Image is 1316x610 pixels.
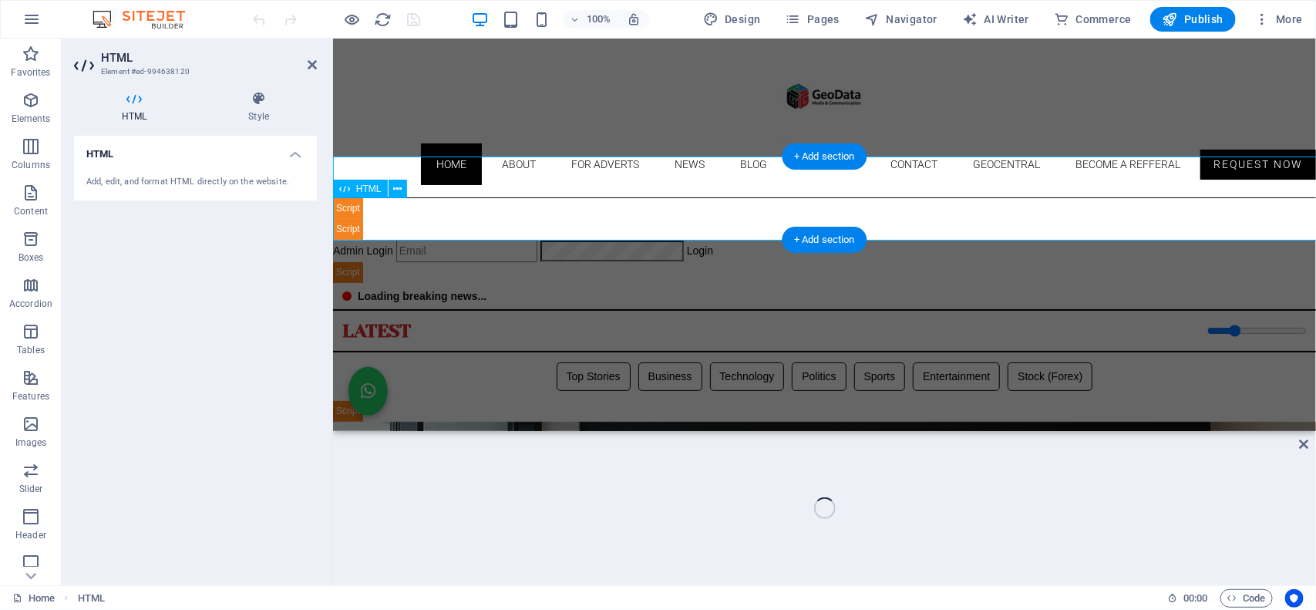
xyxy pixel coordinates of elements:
p: Accordion [9,298,52,310]
button: More [1248,7,1309,32]
input: Email [63,201,204,223]
button: AI Writer [956,7,1035,32]
button: Click here to leave preview mode and continue editing [343,10,362,29]
h3: Element #ed-994638120 [101,65,286,79]
h4: Style [200,91,317,123]
p: Boxes [19,251,44,264]
div: Design (Ctrl+Alt+Y) [697,7,767,32]
p: Columns [12,159,50,171]
h6: 100% [587,10,611,29]
img: Editor Logo [89,10,204,29]
span: Commerce [1054,12,1132,27]
h2: HTML [101,51,317,65]
i: Reload page [375,11,392,29]
button: Code [1220,589,1273,608]
div: + Add section [782,143,867,170]
button: Navigator [858,7,944,32]
a: Click to cancel selection. Double-click to open Pages [12,589,55,608]
button: 100% [564,10,618,29]
h4: HTML [74,136,317,163]
span: Click to select. Double-click to edit [78,589,105,608]
span: Navigator [864,12,937,27]
span: Code [1227,589,1266,608]
p: Header [15,529,46,541]
span: Design [703,12,761,27]
span: HTML [356,184,382,194]
button: Usercentrics [1285,589,1304,608]
p: Favorites [11,66,50,79]
button: Publish [1150,7,1236,32]
div: Add, edit, and format HTML directly on the website. [86,176,305,189]
span: More [1254,12,1303,27]
span: 00 00 [1183,589,1207,608]
i: On resize automatically adjust zoom level to fit chosen device. [627,12,641,26]
button: Commerce [1048,7,1138,32]
span: : [1194,592,1197,604]
button: reload [374,10,392,29]
p: Elements [12,113,51,125]
p: Tables [17,344,45,356]
button: Design [697,7,767,32]
p: Content [14,205,48,217]
h6: Session time [1167,589,1208,608]
h4: HTML [74,91,200,123]
span: AI Writer [962,12,1029,27]
span: Publish [1163,12,1223,27]
nav: breadcrumb [78,589,105,608]
p: Images [15,436,47,449]
button: Pages [779,7,846,32]
div: + Add section [782,227,867,253]
span: Pages [786,12,840,27]
p: Features [12,390,49,403]
p: Slider [19,483,43,495]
